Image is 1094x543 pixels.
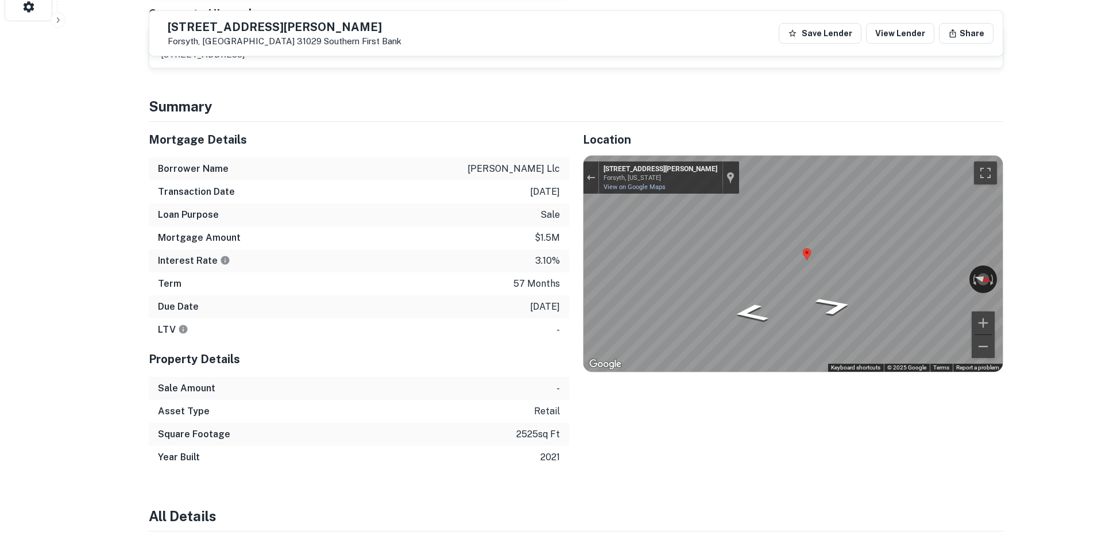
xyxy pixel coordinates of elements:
h6: Interest Rate [158,254,230,268]
a: Southern First Bank [324,36,401,46]
span: © 2025 Google [887,364,926,371]
h6: Square Footage [158,428,230,441]
h4: All Details [149,506,1003,526]
img: Google [586,357,624,372]
p: - [556,323,560,337]
h6: Year Built [158,450,200,464]
a: Show location on map [726,171,735,184]
h6: Borrower Name [158,162,229,176]
button: Save Lender [779,23,861,44]
p: [PERSON_NAME] llc [467,162,560,176]
h6: Sale Amount [158,382,215,395]
a: Report a problem [956,364,999,371]
p: sale [540,208,560,222]
button: Reset the view [968,270,998,288]
p: 2525 sq ft [516,428,560,441]
h6: Term [158,277,181,291]
p: [DATE] [530,185,560,199]
path: Go Northwest, Russell Pkwy [799,292,868,320]
h4: Summary [149,96,1003,117]
p: retail [534,405,560,418]
p: 3.10% [535,254,560,268]
h6: Mortgage Amount [158,231,241,245]
button: Keyboard shortcuts [831,364,880,372]
path: Go Southeast, Russell Pkwy [718,300,783,327]
svg: The interest rates displayed on the website are for informational purposes only and may be report... [220,255,230,265]
button: Toggle fullscreen view [974,161,997,184]
p: - [556,382,560,395]
div: Map [583,156,1003,372]
a: View Lender [866,23,934,44]
iframe: Chat Widget [1037,451,1094,506]
p: $1.5m [535,231,560,245]
a: View on Google Maps [604,183,666,191]
p: [DATE] [530,300,560,314]
svg: LTVs displayed on the website are for informational purposes only and may be reported incorrectly... [178,324,188,334]
div: Forsyth, [US_STATE] [604,174,717,182]
h6: Due Date [158,300,199,314]
p: 2021 [540,450,560,464]
h5: Property Details [149,351,569,368]
p: 57 months [513,277,560,291]
h6: Asset Type [158,405,210,418]
h5: Location [583,131,1003,148]
h6: Loan Purpose [158,208,219,222]
a: Terms (opens in new tab) [933,364,949,371]
button: Rotate counterclockwise [969,265,977,293]
h6: Transaction Date [158,185,235,199]
button: Rotate clockwise [989,265,997,293]
div: [STREET_ADDRESS][PERSON_NAME] [604,165,717,174]
h5: Corporate Hierarchy [149,5,262,22]
p: Forsyth, [GEOGRAPHIC_DATA] 31029 [168,36,401,47]
button: Zoom out [972,335,995,358]
h5: Mortgage Details [149,131,569,148]
a: Open this area in Google Maps (opens a new window) [586,357,624,372]
button: Share [939,23,994,44]
button: Exit the Street View [583,170,598,186]
button: Zoom in [972,311,995,334]
div: Street View [583,156,1003,372]
h5: [STREET_ADDRESS][PERSON_NAME] [168,21,401,33]
h6: LTV [158,323,188,337]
